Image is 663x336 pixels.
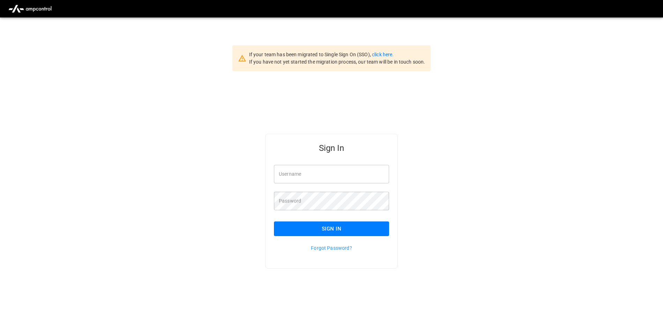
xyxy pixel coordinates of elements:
[274,221,389,236] button: Sign In
[249,59,425,65] span: If you have not yet started the migration process, our team will be in touch soon.
[372,52,394,57] a: click here.
[274,143,389,154] h5: Sign In
[6,2,54,15] img: ampcontrol.io logo
[274,244,389,251] p: Forgot Password?
[249,52,372,57] span: If your team has been migrated to Single Sign On (SSO),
